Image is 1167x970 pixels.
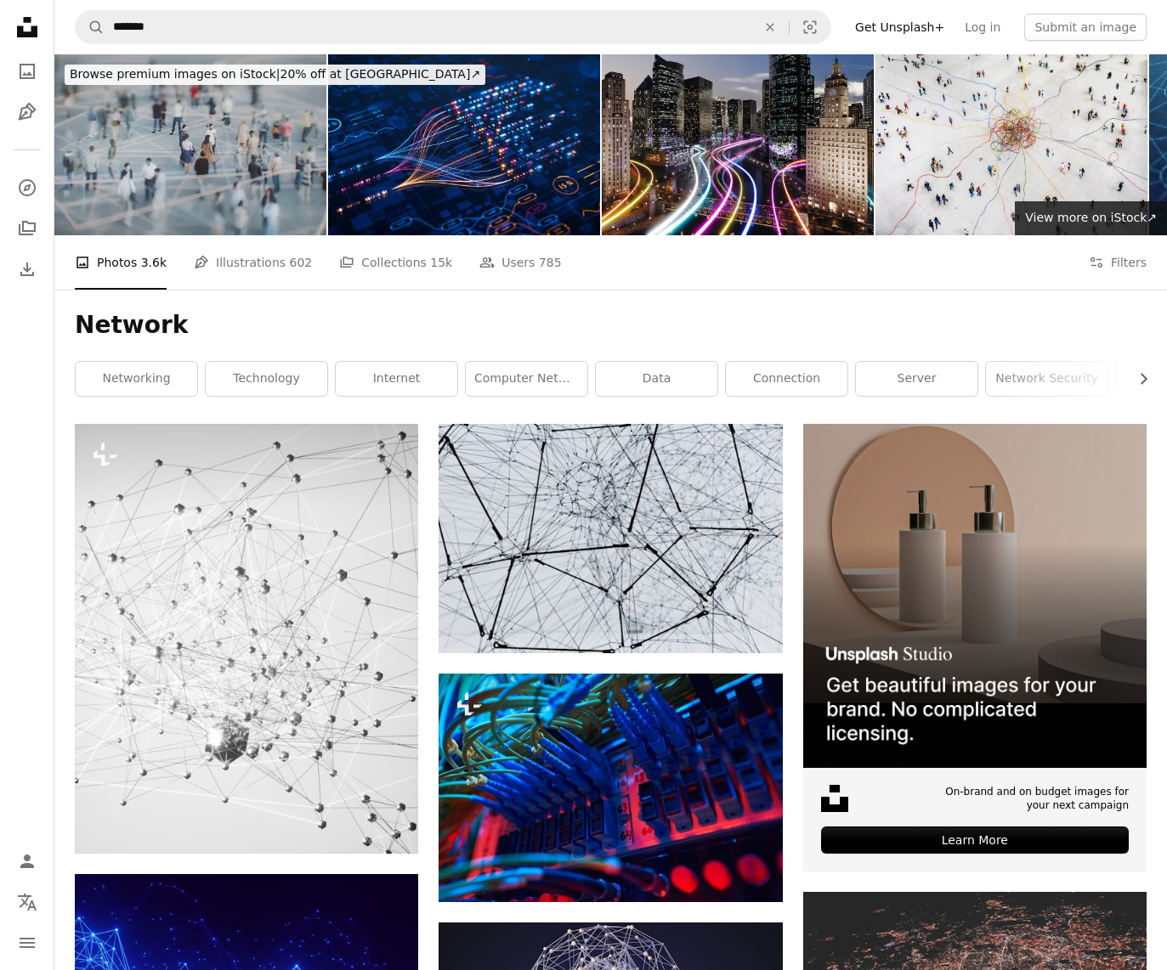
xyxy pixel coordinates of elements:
a: Download History [10,252,44,286]
span: 785 [539,253,562,272]
img: low-angle photography of metal structure [439,424,782,652]
a: internet [336,362,457,396]
a: data [596,362,717,396]
a: Blue optical fiber cables inserted into ports of switch panel inside server rack [439,780,782,795]
a: Browse premium images on iStock|20% off at [GEOGRAPHIC_DATA]↗ [54,54,496,95]
a: server [856,362,977,396]
a: Photos [10,54,44,88]
img: file-1631678316303-ed18b8b5cb9cimage [821,785,848,812]
a: Collections [10,211,44,245]
span: On-brand and on budget images for your next campaign [943,785,1129,814]
div: Learn More [821,826,1129,854]
a: Illustrations 602 [194,235,312,290]
button: Language [10,885,44,919]
button: scroll list to the right [1128,362,1147,396]
a: Get Unsplash+ [845,14,955,41]
span: 602 [290,253,313,272]
img: Blue optical fiber cables inserted into ports of switch panel inside server rack [439,674,782,902]
button: Clear [751,11,789,43]
a: Log in [955,14,1011,41]
h1: Network [75,310,1147,341]
button: Filters [1089,235,1147,290]
a: View more on iStock↗ [1015,201,1167,235]
span: 20% off at [GEOGRAPHIC_DATA] ↗ [70,67,480,81]
span: 15k [430,253,452,272]
a: technology [206,362,327,396]
a: Home — Unsplash [10,10,44,48]
a: connection [726,362,847,396]
button: Visual search [790,11,830,43]
button: Search Unsplash [76,11,105,43]
a: networking [76,362,197,396]
a: a black and white photo of a network of dots [75,631,418,646]
a: Illustrations [10,95,44,129]
span: Browse premium images on iStock | [70,67,280,81]
span: View more on iStock ↗ [1025,211,1157,224]
img: Defocused people in futuristic street [54,54,326,235]
a: low-angle photography of metal structure [439,530,782,545]
img: AI powers big data analysis and automation workflows, showcasing neural networks and data streams... [328,54,600,235]
a: Explore [10,171,44,205]
img: Aerial view of crowd connected by colouful lines [875,54,1147,235]
a: Users 785 [479,235,561,290]
a: On-brand and on budget images for your next campaignLearn More [803,424,1147,871]
a: computer network [466,362,587,396]
form: Find visuals sitewide [75,10,831,44]
button: Submit an image [1024,14,1147,41]
a: network security [986,362,1108,396]
img: Smart city with glowing light trails [602,54,874,235]
img: file-1715714113747-b8b0561c490eimage [803,424,1147,767]
a: Log in / Sign up [10,844,44,878]
img: a black and white photo of a network of dots [75,424,418,853]
a: Collections 15k [339,235,452,290]
button: Menu [10,926,44,960]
